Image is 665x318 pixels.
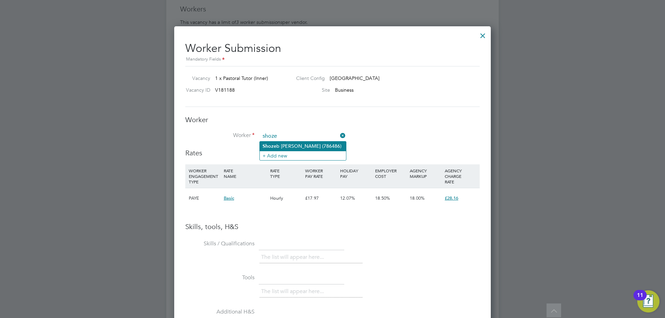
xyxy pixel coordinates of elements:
[291,75,325,81] label: Client Config
[340,195,355,201] span: 12.07%
[185,274,255,281] label: Tools
[185,36,480,63] h2: Worker Submission
[185,56,480,63] div: Mandatory Fields
[410,195,425,201] span: 18.00%
[637,295,643,304] div: 11
[185,308,255,316] label: Additional H&S
[338,164,373,182] div: HOLIDAY PAY
[183,75,210,81] label: Vacancy
[260,131,346,142] input: Search for...
[637,290,659,312] button: Open Resource Center, 11 new notifications
[303,188,338,208] div: £17.97
[303,164,338,182] div: WORKER PAY RATE
[187,188,222,208] div: PAYE
[373,164,408,182] div: EMPLOYER COST
[268,164,303,182] div: RATE TYPE
[260,142,346,151] li: b [PERSON_NAME] (786486)
[263,143,276,149] b: Shoze
[268,188,303,208] div: Hourly
[185,115,480,124] h3: Worker
[215,87,235,93] span: V181188
[185,148,480,157] h3: Rates
[261,253,327,262] li: The list will appear here...
[330,75,380,81] span: [GEOGRAPHIC_DATA]
[185,222,480,231] h3: Skills, tools, H&S
[187,164,222,188] div: WORKER ENGAGEMENT TYPE
[291,87,330,93] label: Site
[261,287,327,296] li: The list will appear here...
[335,87,354,93] span: Business
[408,164,443,182] div: AGENCY MARKUP
[443,164,478,188] div: AGENCY CHARGE RATE
[215,75,268,81] span: 1 x Pastoral Tutor (Inner)
[375,195,390,201] span: 18.50%
[183,87,210,93] label: Vacancy ID
[445,195,458,201] span: £28.16
[185,240,255,247] label: Skills / Qualifications
[185,132,255,139] label: Worker
[224,195,234,201] span: Basic
[222,164,268,182] div: RATE NAME
[260,151,346,160] li: + Add new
